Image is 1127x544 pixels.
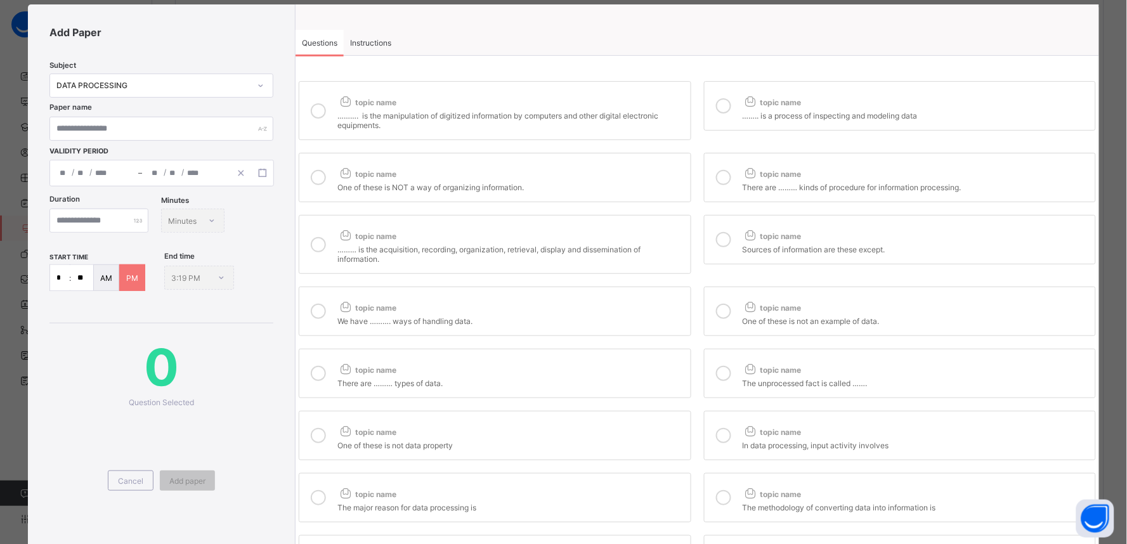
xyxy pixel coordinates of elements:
div: …….. is a process of inspecting and modeling data [743,108,1089,120]
span: – [138,167,142,179]
div: There are ……… types of data. [337,375,684,388]
div: We have ………. ways of handling data. [337,313,684,326]
span: topic name [743,231,802,241]
label: Duration [49,195,80,204]
span: topic name [337,427,396,437]
span: topic name [743,365,802,375]
div: One of these is NOT a way of organizing information. [337,179,684,192]
span: Validity Period [49,147,143,155]
span: topic name [743,169,802,179]
span: Add paper [169,476,205,486]
div: In data processing, input activity involves [743,437,1089,450]
div: One of these is not an example of data. [743,313,1089,326]
span: / [89,167,92,178]
p: PM [126,273,138,283]
span: / [164,167,166,178]
div: ……… is the acquisition, recording, organization, retrieval, display and dissemination of informat... [337,242,684,264]
p: AM [100,273,112,283]
div: There are ……… kinds of procedure for information processing. [743,179,1089,192]
label: Paper name [49,103,92,112]
span: Questions [302,38,337,48]
span: topic name [743,489,802,499]
p: : [69,273,71,283]
span: topic name [337,365,396,375]
span: Question Selected [129,398,194,407]
span: topic name [743,98,802,107]
div: Sources of information are these except. [743,242,1089,254]
span: start time [49,253,88,261]
div: The major reason for data processing is [337,500,684,512]
span: Subject [49,61,76,70]
span: topic name [337,489,396,499]
span: End time [164,252,195,261]
div: One of these is not data property [337,437,684,450]
span: topic name [337,98,396,107]
span: topic name [743,303,802,313]
span: Minutes [161,196,189,205]
span: Cancel [118,476,143,486]
div: The methodology of converting data into information is [743,500,1089,512]
span: Add Paper [49,26,273,39]
span: Instructions [350,38,391,48]
span: / [72,167,74,178]
span: topic name [743,427,802,437]
button: Open asap [1076,500,1114,538]
span: 0 [49,336,273,398]
div: DATA PROCESSING [56,81,250,91]
span: topic name [337,231,396,241]
div: ………. is the manipulation of digitized information by computers and other digital electronic equip... [337,108,684,130]
span: topic name [337,303,396,313]
div: The unprocessed fact is called ……. [743,375,1089,388]
span: topic name [337,169,396,179]
span: / [181,167,184,178]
